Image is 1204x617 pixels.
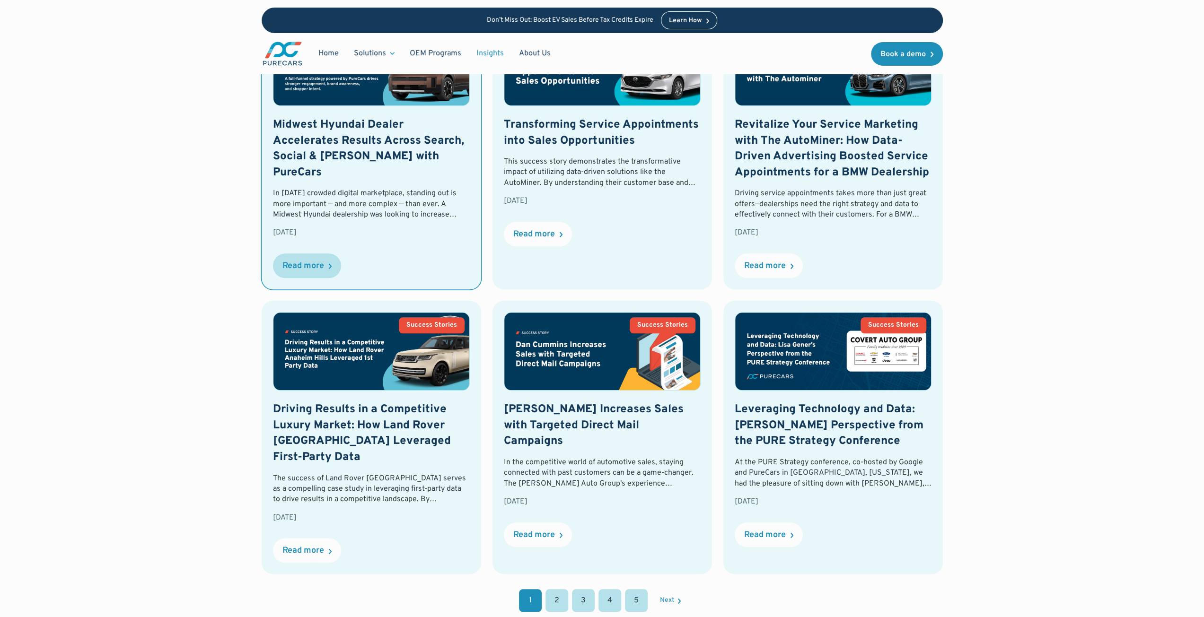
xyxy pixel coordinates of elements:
[880,51,926,58] div: Book a demo
[868,322,919,329] div: Success Stories
[504,156,701,188] div: This success story demonstrates the transformative impact of utilizing data-driven solutions like...
[273,117,470,181] h2: Midwest Hyundai Dealer Accelerates Results Across Search, Social & [PERSON_NAME] with PureCars
[492,301,712,574] a: Success Stories[PERSON_NAME] Increases Sales with Targeted Direct Mail CampaignsIn the competitiv...
[492,16,712,289] a: Success StoriesTransforming Service Appointments into Sales OpportunitiesThis success story demon...
[273,188,470,220] div: In [DATE] crowded digital marketplace, standing out is more important — and more complex — than e...
[637,322,688,329] div: Success Stories
[469,44,511,62] a: Insights
[402,44,469,62] a: OEM Programs
[723,16,943,289] a: Success StoriesRevitalize Your Service Marketing with The AutoMiner: How Data-Driven Advertising ...
[273,513,470,523] div: [DATE]
[487,17,653,25] p: Don’t Miss Out: Boost EV Sales Before Tax Credits Expire
[519,589,542,612] a: 1
[262,16,481,289] a: Success StoriesMidwest Hyundai Dealer Accelerates Results Across Search, Social & [PERSON_NAME] w...
[504,496,701,507] div: [DATE]
[282,262,324,270] div: Read more
[513,531,555,539] div: Read more
[744,531,786,539] div: Read more
[669,17,702,24] div: Learn How
[735,496,932,507] div: [DATE]
[660,597,674,604] div: Next
[545,589,568,612] a: 2
[735,457,932,489] div: At the PURE Strategy conference, co-hosted by Google and PureCars in [GEOGRAPHIC_DATA], [US_STATE...
[598,589,621,612] a: 4
[273,473,470,505] div: The success of Land Rover [GEOGRAPHIC_DATA] serves as a compelling case study in leveraging first...
[311,44,346,62] a: Home
[511,44,558,62] a: About Us
[504,117,701,149] h2: Transforming Service Appointments into Sales Opportunities
[625,589,648,612] a: 5
[572,589,595,612] a: 3
[661,11,717,29] a: Learn How
[273,227,470,238] div: [DATE]
[504,402,701,450] h2: [PERSON_NAME] Increases Sales with Targeted Direct Mail Campaigns
[504,457,701,489] div: In the competitive world of automotive sales, staying connected with past customers can be a game...
[406,322,457,329] div: Success Stories
[262,301,481,574] a: Success StoriesDriving Results in a Competitive Luxury Market: How Land Rover [GEOGRAPHIC_DATA] L...
[354,48,386,59] div: Solutions
[504,196,701,206] div: [DATE]
[273,402,470,465] h2: Driving Results in a Competitive Luxury Market: How Land Rover [GEOGRAPHIC_DATA] Leveraged First-...
[723,301,943,574] a: Success StoriesLeveraging Technology and Data: [PERSON_NAME] Perspective from the PURE Strategy C...
[735,188,932,220] div: Driving service appointments takes more than just great offers—dealerships need the right strateg...
[660,597,681,604] a: Next Page
[513,230,555,239] div: Read more
[262,41,303,67] img: purecars logo
[871,42,943,66] a: Book a demo
[262,41,303,67] a: main
[346,44,402,62] div: Solutions
[735,402,932,450] h2: Leveraging Technology and Data: [PERSON_NAME] Perspective from the PURE Strategy Conference
[744,262,786,270] div: Read more
[735,117,932,181] h2: Revitalize Your Service Marketing with The AutoMiner: How Data-Driven Advertising Boosted Service...
[262,589,943,612] div: List
[282,547,324,555] div: Read more
[735,227,932,238] div: [DATE]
